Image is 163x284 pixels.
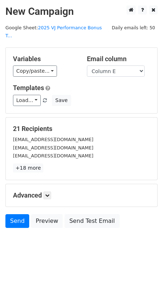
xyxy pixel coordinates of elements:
h5: 21 Recipients [13,125,150,133]
h2: New Campaign [5,5,158,18]
a: Preview [31,214,63,228]
button: Save [52,95,71,106]
iframe: Chat Widget [127,249,163,284]
a: +18 more [13,164,43,173]
a: Templates [13,84,44,92]
span: Daily emails left: 50 [109,24,158,32]
a: 2025 VJ Performance Bonus T... [5,25,102,39]
a: Send Test Email [65,214,119,228]
h5: Advanced [13,191,150,199]
a: Load... [13,95,41,106]
a: Daily emails left: 50 [109,25,158,30]
a: Send [5,214,29,228]
small: [EMAIL_ADDRESS][DOMAIN_NAME] [13,153,93,158]
small: [EMAIL_ADDRESS][DOMAIN_NAME] [13,145,93,151]
h5: Variables [13,55,76,63]
small: [EMAIL_ADDRESS][DOMAIN_NAME] [13,137,93,142]
small: Google Sheet: [5,25,102,39]
a: Copy/paste... [13,65,57,77]
h5: Email column [87,55,150,63]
